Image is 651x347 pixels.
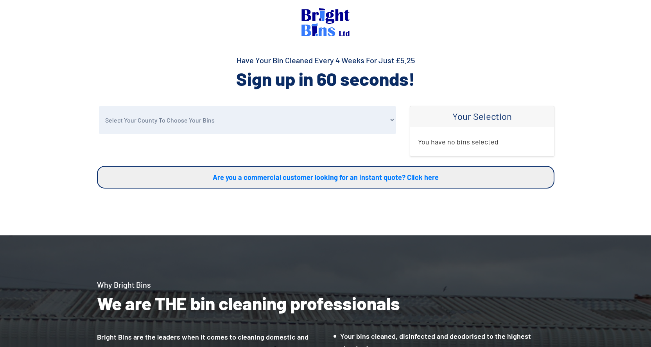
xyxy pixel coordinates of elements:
[418,111,546,122] h4: Your Selection
[97,279,554,290] h4: Why Bright Bins
[97,67,554,91] h2: Sign up in 60 seconds!
[418,135,546,148] p: You have no bins selected
[97,166,554,189] a: Are you a commercial customer looking for an instant quote? Click here
[97,292,554,315] h2: We are THE bin cleaning professionals
[97,55,554,66] h4: Have Your Bin Cleaned Every 4 Weeks For Just £5.25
